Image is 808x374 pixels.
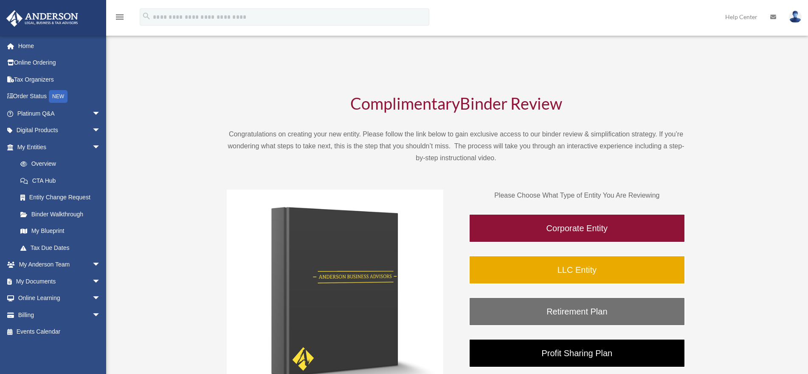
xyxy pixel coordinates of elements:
span: Complimentary [350,93,460,113]
a: Corporate Entity [469,214,685,243]
a: Tax Organizers [6,71,113,88]
a: Billingarrow_drop_down [6,306,113,323]
a: Entity Change Request [12,189,113,206]
a: Retirement Plan [469,297,685,326]
span: arrow_drop_down [92,273,109,290]
span: arrow_drop_down [92,306,109,324]
a: My Entitiesarrow_drop_down [6,139,113,156]
img: Anderson Advisors Platinum Portal [4,10,81,27]
a: Home [6,37,113,54]
a: My Documentsarrow_drop_down [6,273,113,290]
i: menu [115,12,125,22]
a: My Blueprint [12,223,113,240]
a: menu [115,15,125,22]
a: Online Learningarrow_drop_down [6,290,113,307]
a: Binder Walkthrough [12,206,109,223]
span: arrow_drop_down [92,256,109,274]
span: Binder Review [460,93,562,113]
div: NEW [49,90,68,103]
a: Overview [12,156,113,173]
p: Congratulations on creating your new entity. Please follow the link below to gain exclusive acces... [227,128,685,164]
a: Platinum Q&Aarrow_drop_down [6,105,113,122]
a: CTA Hub [12,172,113,189]
a: Online Ordering [6,54,113,71]
a: Events Calendar [6,323,113,340]
span: arrow_drop_down [92,105,109,122]
a: Digital Productsarrow_drop_down [6,122,113,139]
img: User Pic [789,11,802,23]
a: My Anderson Teamarrow_drop_down [6,256,113,273]
a: Profit Sharing Plan [469,339,685,368]
a: LLC Entity [469,255,685,284]
span: arrow_drop_down [92,122,109,139]
a: Order StatusNEW [6,88,113,105]
i: search [142,11,151,21]
a: Tax Due Dates [12,239,113,256]
span: arrow_drop_down [92,290,109,307]
span: arrow_drop_down [92,139,109,156]
p: Please Choose What Type of Entity You Are Reviewing [469,190,685,201]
